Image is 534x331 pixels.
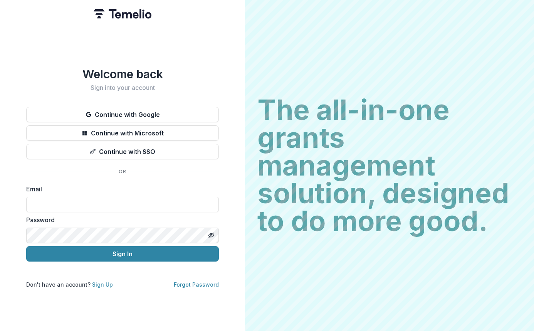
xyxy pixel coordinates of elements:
button: Toggle password visibility [205,229,217,241]
button: Continue with Microsoft [26,125,219,141]
a: Forgot Password [174,281,219,288]
h2: Sign into your account [26,84,219,91]
label: Password [26,215,214,225]
button: Continue with SSO [26,144,219,159]
p: Don't have an account? [26,280,113,289]
img: Temelio [94,9,151,19]
button: Sign In [26,246,219,262]
label: Email [26,184,214,194]
a: Sign Up [92,281,113,288]
h1: Welcome back [26,67,219,81]
button: Continue with Google [26,107,219,122]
